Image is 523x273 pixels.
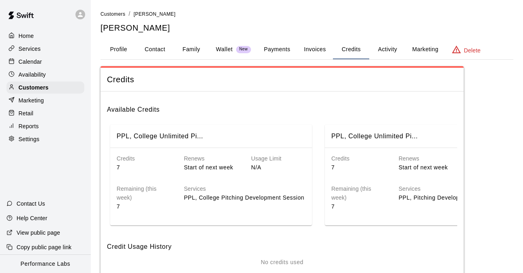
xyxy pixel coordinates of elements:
h6: Renews [399,154,453,163]
button: Profile [100,40,137,59]
button: Payments [257,40,297,59]
p: 7 [331,202,386,211]
p: Availability [19,71,46,79]
p: No credits used [261,258,303,267]
a: Services [6,43,84,55]
p: Contact Us [17,200,45,208]
p: Services [19,45,41,53]
h6: Credits [117,154,171,163]
h6: Usage Limit [251,154,305,163]
h6: Services [184,185,305,194]
h5: [PERSON_NAME] [100,23,513,33]
h6: Remaining (this week) [331,185,386,202]
a: Customers [6,81,84,94]
p: Settings [19,135,40,143]
h6: Credit Usage History [107,235,457,252]
a: Reports [6,120,84,132]
span: [PERSON_NAME] [134,11,176,17]
p: 7 [117,202,171,211]
button: Activity [369,40,406,59]
h6: PPL, College Unlimited Pitching [117,131,203,142]
p: Marketing [19,96,44,104]
p: N/A [251,163,305,172]
p: View public page [17,229,60,237]
p: Performance Labs [21,260,70,268]
span: Credits [107,74,457,85]
div: basic tabs example [100,40,513,59]
p: 7 [117,163,171,172]
h6: Services [399,185,520,194]
h6: PPL, College Unlimited Pitching [331,131,418,142]
p: Start of next week [184,163,238,172]
p: Reports [19,122,39,130]
button: Invoices [297,40,333,59]
button: Family [173,40,209,59]
a: Calendar [6,56,84,68]
p: Wallet [216,45,233,54]
a: Retail [6,107,84,119]
p: Customers [19,83,48,92]
p: Copy public page link [17,243,71,251]
p: PPL, College Pitching Development Session [184,194,305,202]
p: Start of next week [399,163,453,172]
li: / [129,10,130,18]
p: PPL, Pitching Development Session [399,194,520,202]
button: Contact [137,40,173,59]
a: Availability [6,69,84,81]
p: Help Center [17,214,47,222]
p: Home [19,32,34,40]
button: Credits [333,40,369,59]
h6: Remaining (this week) [117,185,171,202]
h6: Available Credits [107,98,457,115]
p: Calendar [19,58,42,66]
p: 7 [331,163,386,172]
p: Delete [464,46,481,54]
button: Marketing [406,40,445,59]
nav: breadcrumb [100,10,513,19]
a: Marketing [6,94,84,106]
h6: Renews [184,154,238,163]
p: Retail [19,109,33,117]
a: Settings [6,133,84,145]
span: New [236,47,251,52]
a: Customers [100,10,126,17]
h6: Credits [331,154,386,163]
a: Home [6,30,84,42]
